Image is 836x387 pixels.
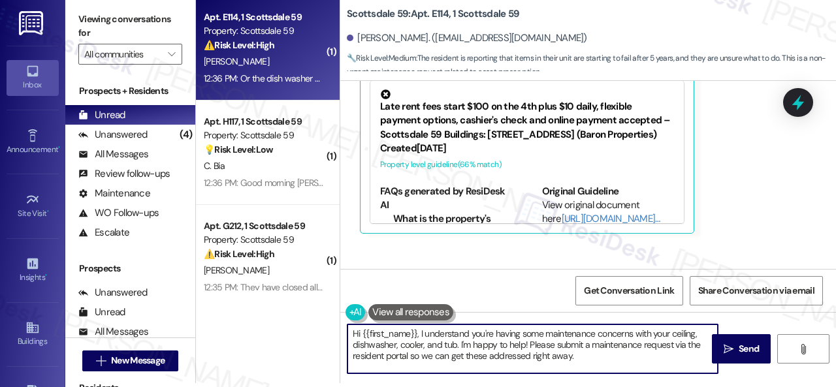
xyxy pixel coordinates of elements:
[78,9,182,44] label: Viewing conversations for
[19,11,46,35] img: ResiDesk Logo
[45,271,47,280] span: •
[78,286,148,300] div: Unanswered
[78,108,125,122] div: Unread
[7,253,59,288] a: Insights •
[7,60,59,95] a: Inbox
[176,125,195,145] div: (4)
[575,276,683,305] button: Get Conversation Link
[204,55,269,67] span: [PERSON_NAME]
[393,212,513,254] li: What is the property's emergency/after-hours phone number?
[380,158,674,172] div: Property level guideline ( 66 % match)
[7,317,59,352] a: Buildings
[168,49,175,59] i: 
[78,128,148,142] div: Unanswered
[690,276,823,305] button: Share Conversation via email
[739,342,759,356] span: Send
[542,185,619,198] b: Original Guideline
[724,344,733,354] i: 
[204,115,325,129] div: Apt. H117, 1 Scottsdale 59
[347,52,836,80] span: : The resident is reporting that items in their unit are starting to fail after 5 years, and they...
[562,212,660,225] a: [URL][DOMAIN_NAME]…
[204,160,225,172] span: C. Bia
[204,24,325,38] div: Property: Scottsdale 59
[204,129,325,142] div: Property: Scottsdale 59
[78,187,150,200] div: Maintenance
[47,207,49,216] span: •
[65,84,195,98] div: Prospects + Residents
[7,189,59,224] a: Site Visit •
[347,53,416,63] strong: 🔧 Risk Level: Medium
[347,7,519,21] b: Scottsdale 59: Apt. E114, 1 Scottsdale 59
[204,144,273,155] strong: 💡 Risk Level: Low
[380,185,506,211] b: FAQs generated by ResiDesk AI
[204,264,269,276] span: [PERSON_NAME]
[698,284,814,298] span: Share Conversation via email
[380,142,674,155] div: Created [DATE]
[111,354,165,367] span: New Message
[65,262,195,275] div: Prospects
[542,198,675,226] div: View original document here
[58,143,60,152] span: •
[347,324,718,373] textarea: To enrich screen reader interactions, please activate Accessibility in Grammarly extension settings
[78,305,125,319] div: Unread
[204,219,325,233] div: Apt. G212, 1 Scottsdale 59
[96,356,106,366] i: 
[204,39,274,51] strong: ⚠️ Risk Level: High
[82,350,179,371] button: New Message
[204,72,571,84] div: 12:36 PM: Or the dish washer or the cooler and the lining of the tub is damaged by the hard water
[84,44,161,65] input: All communities
[204,233,325,247] div: Property: Scottsdale 59
[380,89,674,142] div: Late rent fees start $100 on the 4th plus $10 daily, flexible payment options, cashier's check an...
[204,10,325,24] div: Apt. E114, 1 Scottsdale 59
[584,284,674,298] span: Get Conversation Link
[78,147,148,161] div: All Messages
[78,226,129,240] div: Escalate
[712,334,771,364] button: Send
[347,31,587,45] div: [PERSON_NAME]. ([EMAIL_ADDRESS][DOMAIN_NAME])
[78,167,170,181] div: Review follow-ups
[204,248,274,260] strong: ⚠️ Risk Level: High
[798,344,808,354] i: 
[78,206,159,220] div: WO Follow-ups
[78,325,148,339] div: All Messages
